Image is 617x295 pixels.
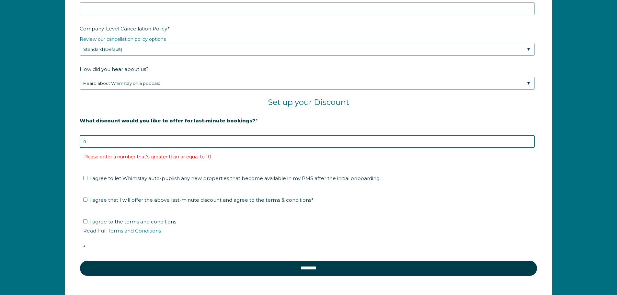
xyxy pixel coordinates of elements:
[80,36,166,42] a: Review our cancellation policy options
[80,118,256,124] strong: What discount would you like to offer for last-minute bookings?
[83,219,87,223] input: I agree to the terms and conditionsRead Full Terms and Conditions*
[89,175,381,181] span: I agree to let Whimstay auto-publish any new properties that become available in my PMS after the...
[83,154,212,160] label: Please enter a number that's greater than or equal to 10.
[83,198,87,202] input: I agree that I will offer the above last-minute discount and agree to the terms & conditions*
[83,176,87,180] input: I agree to let Whimstay auto-publish any new properties that become available in my PMS after the...
[80,24,167,34] span: Company-Level Cancellation Policy
[83,228,161,234] a: Read Full Terms and Conditions
[268,97,349,107] span: Set up your Discount
[80,64,149,74] span: How did you hear about us?
[80,129,181,134] strong: 20% is recommended, minimum of 10%
[89,197,314,203] span: I agree that I will offer the above last-minute discount and agree to the terms & conditions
